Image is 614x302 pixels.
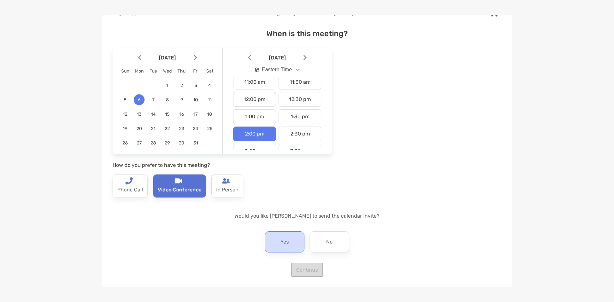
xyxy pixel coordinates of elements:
span: 17 [190,112,201,117]
span: 13 [134,112,145,117]
button: iconEastern Time [249,62,305,77]
span: 6 [134,97,145,103]
div: Mon [132,68,146,74]
p: Phone Call [117,185,143,195]
p: Would you like [PERSON_NAME] to send the calendar invite? [113,212,501,220]
img: Arrow icon [303,55,307,60]
span: 18 [204,112,215,117]
span: 10 [190,97,201,103]
span: 8 [162,97,173,103]
span: 11 [204,97,215,103]
span: 7 [148,97,159,103]
img: icon [255,67,259,72]
div: Tue [146,68,160,74]
div: Wed [160,68,174,74]
span: 24 [190,126,201,131]
img: Arrow icon [138,55,141,60]
img: Arrow icon [194,55,197,60]
span: 14 [148,112,159,117]
div: 11:30 am [279,75,321,89]
span: 23 [176,126,187,131]
p: Yes [280,237,289,247]
div: 11:00 am [233,75,276,89]
span: [DATE] [143,55,193,61]
span: 22 [162,126,173,131]
p: Video Conference [158,185,201,195]
div: Eastern Time [255,67,292,73]
p: In Person [216,185,239,195]
span: 19 [120,126,130,131]
img: Arrow icon [248,55,251,60]
span: 28 [148,140,159,146]
span: [DATE] [252,55,302,61]
span: 25 [204,126,215,131]
span: 31 [190,140,201,146]
p: No [326,237,333,247]
div: 12:30 pm [279,92,321,107]
div: Fri [189,68,203,74]
div: Sun [118,68,132,74]
span: 3 [190,83,201,88]
span: 27 [134,140,145,146]
span: 5 [120,97,130,103]
div: 3:00 pm [233,144,276,159]
div: Sat [203,68,217,74]
div: 12:00 pm [233,92,276,107]
div: 2:00 pm [233,127,276,141]
span: 2 [176,83,187,88]
span: 21 [148,126,159,131]
div: 2:30 pm [279,127,321,141]
img: type-call [222,177,230,185]
span: 29 [162,140,173,146]
span: 16 [176,112,187,117]
div: 1:00 pm [233,109,276,124]
span: 1 [162,83,173,88]
span: 15 [162,112,173,117]
p: How do you prefer to have this meeting? [113,161,332,169]
span: 26 [120,140,130,146]
span: 30 [176,140,187,146]
h4: When is this meeting? [113,29,501,38]
img: type-call [175,177,182,185]
div: Thu [175,68,189,74]
span: 12 [120,112,130,117]
img: type-call [125,177,133,185]
span: 20 [134,126,145,131]
div: 1:30 pm [279,109,321,124]
span: 9 [176,97,187,103]
div: 3:30 pm [279,144,321,159]
span: 4 [204,83,215,88]
img: Open dropdown arrow [296,69,300,71]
